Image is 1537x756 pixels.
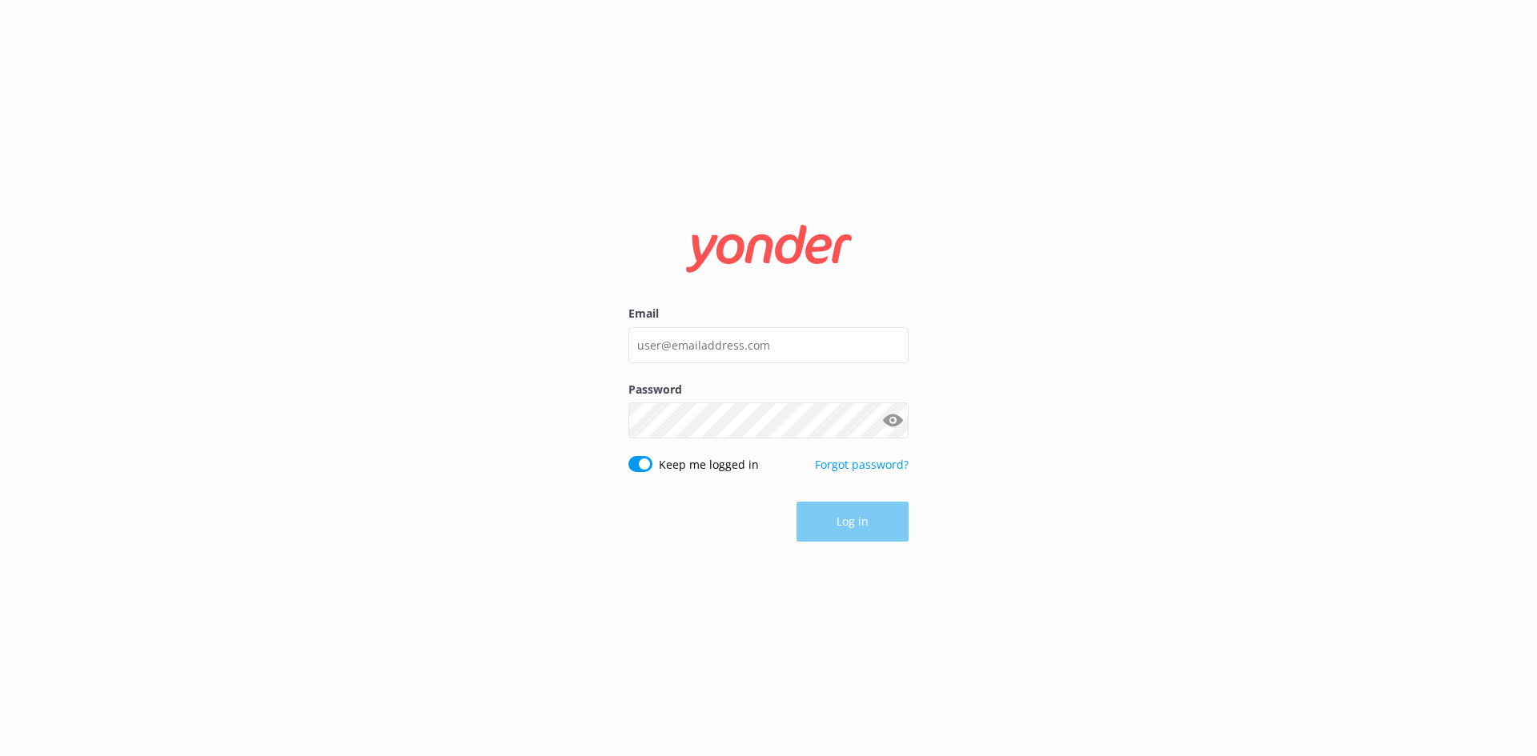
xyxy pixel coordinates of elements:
button: Show password [877,405,909,437]
label: Password [628,381,909,398]
a: Forgot password? [815,457,909,472]
input: user@emailaddress.com [628,327,909,363]
label: Email [628,305,909,322]
label: Keep me logged in [659,456,759,474]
